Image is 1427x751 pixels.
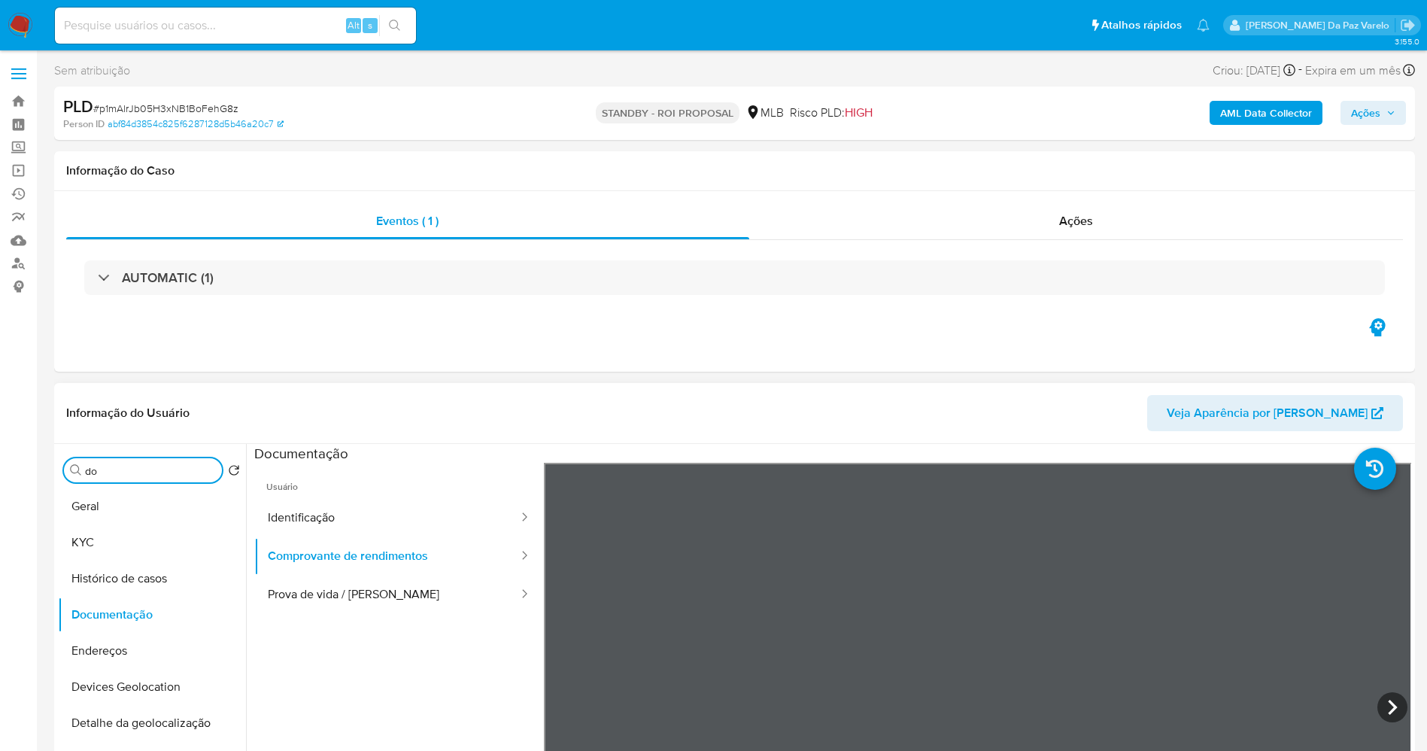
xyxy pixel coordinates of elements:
[1305,62,1401,79] span: Expira em um mês
[63,117,105,131] b: Person ID
[1298,60,1302,81] span: -
[596,102,739,123] p: STANDBY - ROI PROPOSAL
[84,260,1385,295] div: AUTOMATIC (1)
[108,117,284,131] a: abf84d3854c825f6287128d5b46a20c7
[58,669,246,705] button: Devices Geolocation
[368,18,372,32] span: s
[1210,101,1322,125] button: AML Data Collector
[66,163,1403,178] h1: Informação do Caso
[58,705,246,741] button: Detalhe da geolocalização
[745,105,784,121] div: MLB
[93,101,238,116] span: # p1mAlrJb05H3xNB1BoFehG8z
[1213,60,1295,81] div: Criou: [DATE]
[63,94,93,118] b: PLD
[122,269,214,286] h3: AUTOMATIC (1)
[845,104,873,121] span: HIGH
[1220,101,1312,125] b: AML Data Collector
[58,488,246,524] button: Geral
[1147,395,1403,431] button: Veja Aparência por [PERSON_NAME]
[58,524,246,561] button: KYC
[85,464,216,478] input: Procurar
[70,464,82,476] button: Procurar
[1059,212,1093,230] span: Ações
[1351,101,1380,125] span: Ações
[54,62,130,79] span: Sem atribuição
[1340,101,1406,125] button: Ações
[1101,17,1182,33] span: Atalhos rápidos
[790,105,873,121] span: Risco PLD:
[66,406,190,421] h1: Informação do Usuário
[376,212,439,230] span: Eventos ( 1 )
[1167,395,1368,431] span: Veja Aparência por [PERSON_NAME]
[55,16,416,35] input: Pesquise usuários ou casos...
[1197,19,1210,32] a: Notificações
[1246,18,1395,32] p: patricia.varelo@mercadopago.com.br
[58,633,246,669] button: Endereços
[58,597,246,633] button: Documentação
[379,15,410,36] button: search-icon
[228,464,240,481] button: Retornar ao pedido padrão
[58,561,246,597] button: Histórico de casos
[348,18,360,32] span: Alt
[1400,17,1416,33] a: Sair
